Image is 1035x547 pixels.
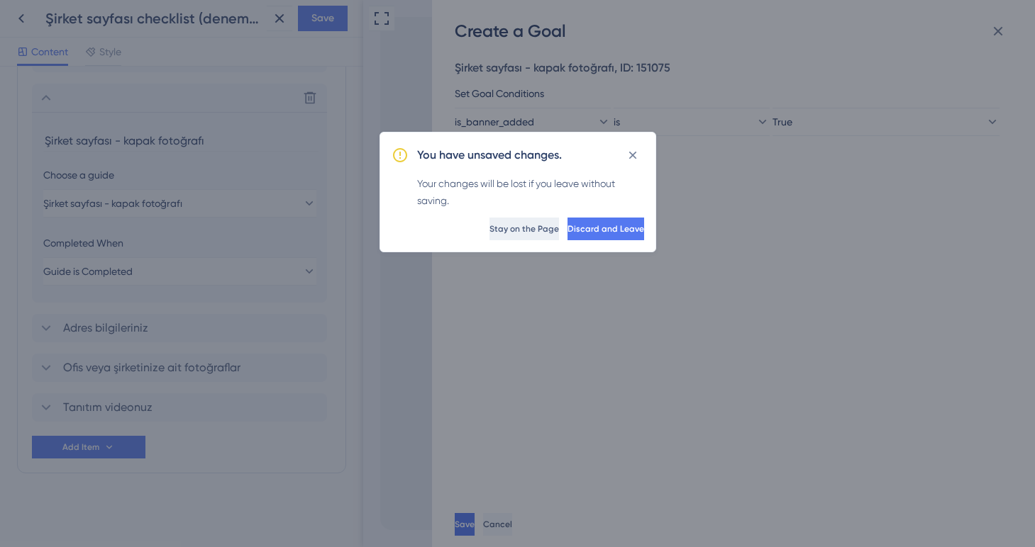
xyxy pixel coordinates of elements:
div: 6 [645,449,658,461]
span: Discard and Leave [568,223,644,235]
h2: You have unsaved changes. [417,147,562,164]
div: Bilgi Ekle [597,457,646,471]
span: Stay on the Page [489,223,559,235]
span: Live Preview [598,427,646,438]
div: Your changes will be lost if you leave without saving. [417,175,644,209]
div: Open Bilgi Ekle checklist, remaining modules: 6 [585,452,658,476]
